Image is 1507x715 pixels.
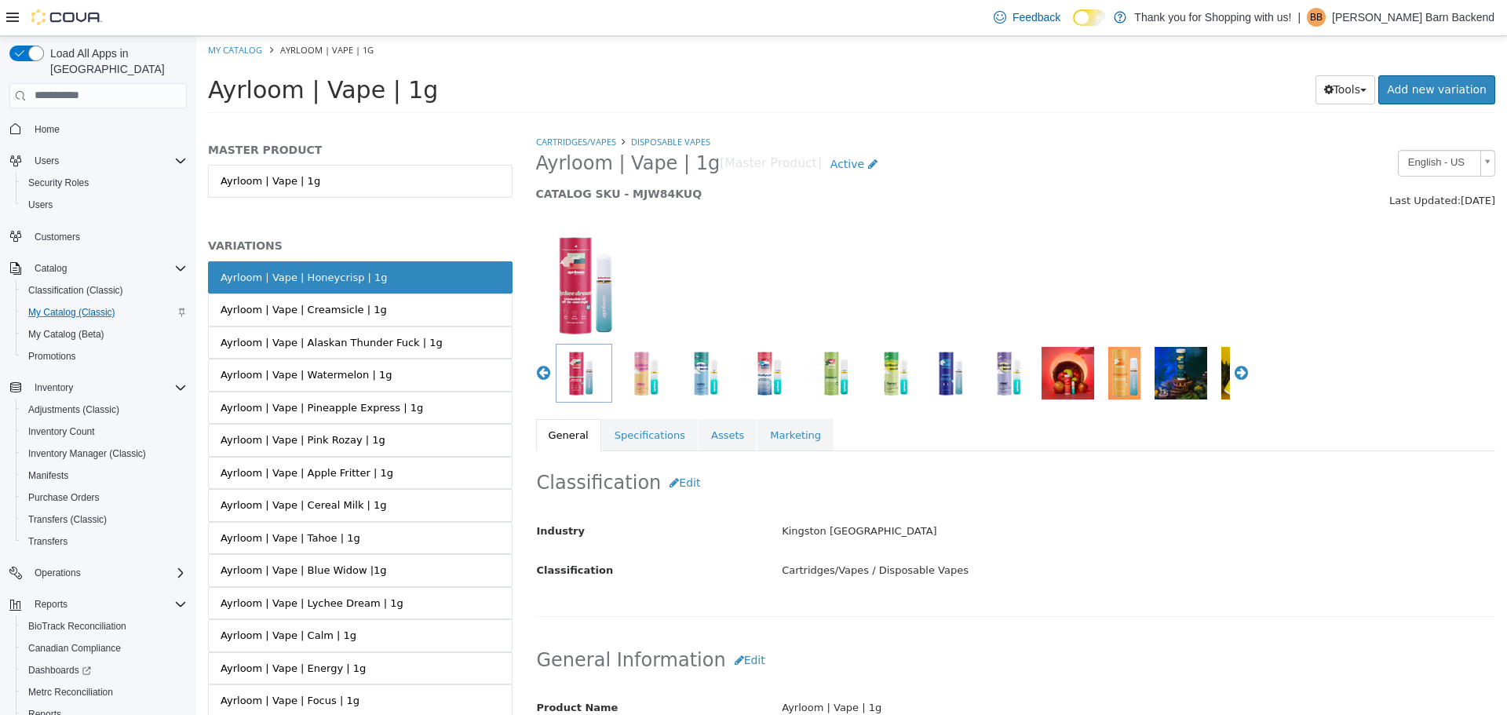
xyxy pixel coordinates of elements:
span: Customers [35,231,80,243]
button: Users [3,150,193,172]
div: Ayrloom | Vape | Honeycrisp | 1g [24,234,192,250]
div: Cartridges/Vapes / Disposable Vapes [574,521,1310,549]
a: BioTrack Reconciliation [22,617,133,636]
p: | [1297,8,1301,27]
span: Operations [28,564,187,582]
span: Inventory [35,381,73,394]
button: Users [16,194,193,216]
span: Dashboards [28,664,91,677]
div: Ayrloom | Vape | Energy | 1g [24,625,170,640]
h5: VARIATIONS [12,202,316,217]
a: Marketing [561,383,637,416]
div: Ayrloom | Vape | Pineapple Express | 1g [24,364,227,380]
button: My Catalog (Beta) [16,323,193,345]
img: 150 [340,190,435,308]
span: Catalog [35,262,67,275]
span: Inventory Count [28,425,95,438]
button: Security Roles [16,172,193,194]
button: Adjustments (Classic) [16,399,193,421]
div: Ayrloom | Vape | Alaskan Thunder Fuck | 1g [24,299,246,315]
span: My Catalog (Beta) [22,325,187,344]
a: Cartridges/Vapes [340,100,420,111]
a: Ayrloom | Vape | 1g [12,129,316,162]
a: My Catalog [12,8,66,20]
a: General [340,383,405,416]
span: Ayrloom | Vape | 1g [340,115,524,140]
span: Product Name [341,666,422,677]
span: Manifests [22,466,187,485]
button: Catalog [3,257,193,279]
button: Inventory [3,377,193,399]
a: Promotions [22,347,82,366]
div: Ayrloom | Vape | Watermelon | 1g [24,331,195,347]
span: Ayrloom | Vape | 1g [84,8,177,20]
span: Operations [35,567,81,579]
a: Customers [28,228,86,246]
button: My Catalog (Classic) [16,301,193,323]
span: Users [28,151,187,170]
span: BioTrack Reconciliation [22,617,187,636]
span: Classification [341,528,418,540]
a: Security Roles [22,173,95,192]
button: Classification (Classic) [16,279,193,301]
span: Promotions [28,350,76,363]
span: Inventory Manager (Classic) [22,444,187,463]
span: Transfers [22,532,187,551]
h5: CATALOG SKU - MJW84KUQ [340,151,1053,165]
button: Inventory Count [16,421,193,443]
a: Manifests [22,466,75,485]
span: [DATE] [1264,159,1299,170]
img: Cova [31,9,102,25]
span: English - US [1202,115,1278,139]
small: [Master Product] [524,122,626,134]
a: Classification (Classic) [22,281,130,300]
a: English - US [1202,114,1299,140]
span: Classification (Classic) [22,281,187,300]
span: Last Updated: [1193,159,1264,170]
span: Security Roles [22,173,187,192]
a: Users [22,195,59,214]
input: Dark Mode [1073,9,1106,26]
button: Purchase Orders [16,487,193,509]
a: My Catalog (Beta) [22,325,111,344]
span: Home [35,123,60,136]
span: Transfers [28,535,68,548]
span: Industry [341,489,389,501]
span: Promotions [22,347,187,366]
span: Purchase Orders [22,488,187,507]
span: Reports [28,595,187,614]
span: BioTrack Reconciliation [28,620,126,633]
div: Budd Barn Backend [1307,8,1326,27]
button: Edit [530,610,578,639]
button: Previous [340,329,356,345]
span: Security Roles [28,177,89,189]
span: Customers [28,227,187,246]
a: Transfers [22,532,74,551]
button: Tools [1119,39,1180,68]
a: Purchase Orders [22,488,106,507]
div: Kingston [GEOGRAPHIC_DATA] [574,482,1310,509]
span: Users [35,155,59,167]
span: Dashboards [22,661,187,680]
a: Dashboards [16,659,193,681]
span: Inventory Count [22,422,187,441]
button: Inventory [28,378,79,397]
button: Transfers (Classic) [16,509,193,531]
button: Edit [465,432,513,461]
a: Canadian Compliance [22,639,127,658]
a: Inventory Manager (Classic) [22,444,152,463]
span: Purchase Orders [28,491,100,504]
span: Load All Apps in [GEOGRAPHIC_DATA] [44,46,187,77]
span: Transfers (Classic) [28,513,107,526]
button: Reports [28,595,74,614]
a: Transfers (Classic) [22,510,113,529]
span: Manifests [28,469,68,482]
span: Canadian Compliance [22,639,187,658]
button: Reports [3,593,193,615]
span: Feedback [1013,9,1060,25]
span: Home [28,119,187,139]
button: Promotions [16,345,193,367]
span: Classification (Classic) [28,284,123,297]
p: [PERSON_NAME] Barn Backend [1332,8,1494,27]
div: Ayrloom | Vape | Lychee Dream | 1g [24,560,207,575]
